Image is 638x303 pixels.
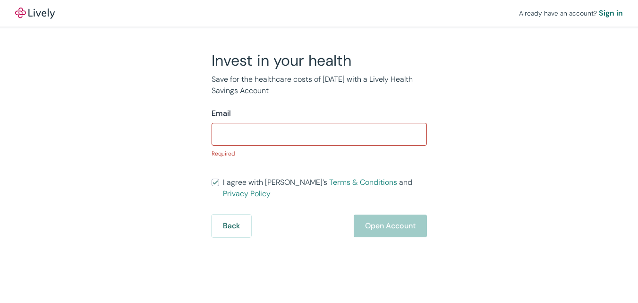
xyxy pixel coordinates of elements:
h2: Invest in your health [212,51,427,70]
a: LivelyLively [15,8,55,19]
span: I agree with [PERSON_NAME]’s and [223,177,427,199]
a: Terms & Conditions [329,177,397,187]
label: Email [212,108,231,119]
a: Privacy Policy [223,189,271,199]
div: Already have an account? [519,8,623,19]
button: Back [212,215,251,237]
a: Sign in [599,8,623,19]
p: Required [212,149,427,158]
p: Save for the healthcare costs of [DATE] with a Lively Health Savings Account [212,74,427,96]
img: Lively [15,8,55,19]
